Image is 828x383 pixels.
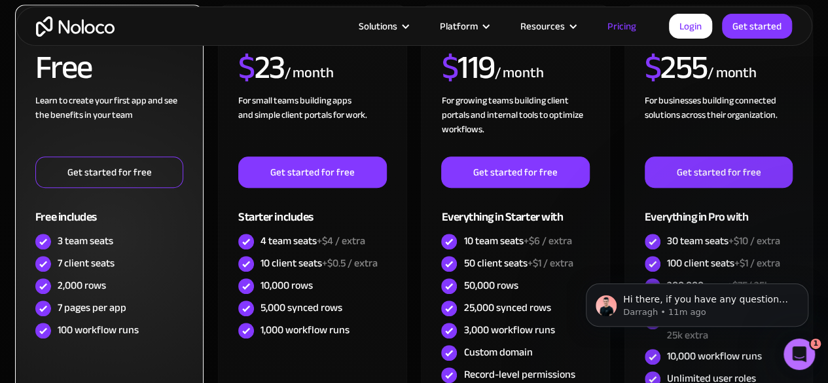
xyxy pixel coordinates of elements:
div: 4 team seats [261,234,365,248]
div: Platform [423,18,504,35]
div: Learn to create your first app and see the benefits in your team ‍ [35,94,183,156]
div: 1,000 workflow runs [261,323,350,337]
a: home [36,16,115,37]
div: For businesses building connected solutions across their organization. ‍ [645,94,793,156]
div: Everything in Starter with [441,188,589,230]
div: 50 client seats [463,256,573,270]
a: Get started [722,14,792,39]
div: 7 client seats [58,256,115,270]
div: / month [708,63,757,84]
span: $ [238,37,255,98]
div: 10 team seats [463,234,571,248]
iframe: Intercom live chat [783,338,815,370]
div: Solutions [342,18,423,35]
span: +$10 / extra [729,231,780,251]
a: Get started for free [238,156,386,188]
div: 25,000 synced rows [463,301,550,315]
div: 3,000 workflow runs [463,323,554,337]
a: Get started for free [645,156,793,188]
a: Get started for free [441,156,589,188]
div: 30 team seats [667,234,780,248]
div: Everything in Pro with [645,188,793,230]
div: Solutions [359,18,397,35]
div: 10 client seats [261,256,378,270]
span: 1 [810,338,821,349]
div: 10,000 rows [261,278,313,293]
span: $ [645,37,661,98]
h2: 119 [441,51,494,84]
div: 100 workflow runs [58,323,139,337]
div: For growing teams building client portals and internal tools to optimize workflows. [441,94,589,156]
div: Platform [440,18,478,35]
h2: 255 [645,51,708,84]
div: 50,000 rows [463,278,518,293]
h2: 23 [238,51,285,84]
iframe: Intercom notifications message [566,256,828,348]
a: Get started for free [35,156,183,188]
a: Login [669,14,712,39]
div: 3 team seats [58,234,113,248]
span: $ [441,37,458,98]
div: / month [494,63,543,84]
a: Pricing [591,18,653,35]
div: 10,000 workflow runs [667,349,762,363]
h2: Free [35,51,92,84]
div: 2,000 rows [58,278,106,293]
div: For small teams building apps and simple client portals for work. ‍ [238,94,386,156]
div: Record-level permissions [463,367,575,382]
span: +$1 / extra [734,253,780,273]
div: Resources [520,18,565,35]
div: Free includes [35,188,183,230]
div: 7 pages per app [58,301,126,315]
span: +$0.5 / extra [322,253,378,273]
span: +$1 / extra [527,253,573,273]
div: / month [285,63,334,84]
span: +$4 / extra [317,231,365,251]
div: 5,000 synced rows [261,301,342,315]
span: +$6 / extra [523,231,571,251]
div: Custom domain [463,345,532,359]
div: Starter includes [238,188,386,230]
div: Resources [504,18,591,35]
